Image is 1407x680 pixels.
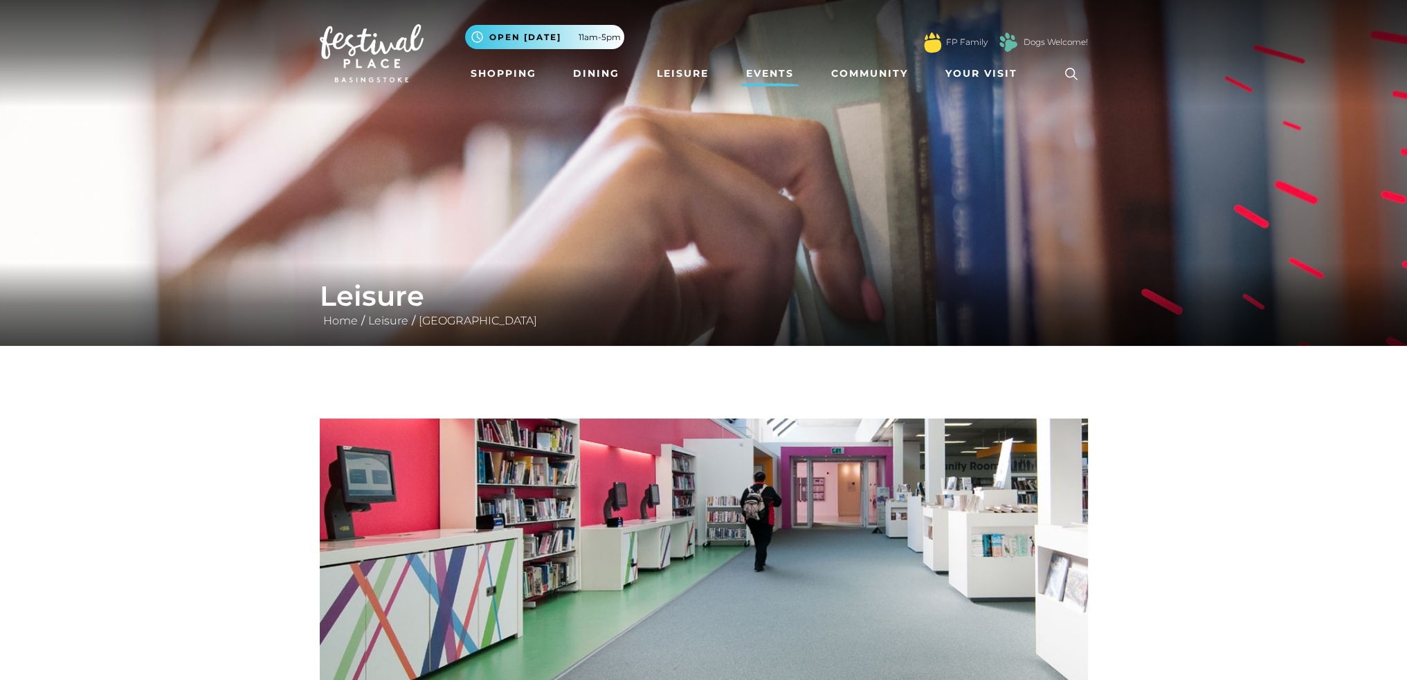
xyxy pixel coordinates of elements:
a: Community [826,61,914,86]
a: Leisure [651,61,714,86]
div: / / [309,279,1098,329]
span: Your Visit [945,66,1017,81]
span: 11am-5pm [579,31,621,44]
a: Dogs Welcome! [1024,36,1088,48]
a: Dining [568,61,625,86]
a: FP Family [946,36,988,48]
a: Your Visit [940,61,1030,86]
a: [GEOGRAPHIC_DATA] [415,314,541,327]
h1: Leisure [320,279,1088,313]
span: Open [DATE] [489,31,561,44]
a: Leisure [365,314,412,327]
a: Home [320,314,361,327]
img: Festival Place Logo [320,24,424,82]
a: Shopping [465,61,542,86]
button: Open [DATE] 11am-5pm [465,25,624,49]
a: Events [741,61,799,86]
